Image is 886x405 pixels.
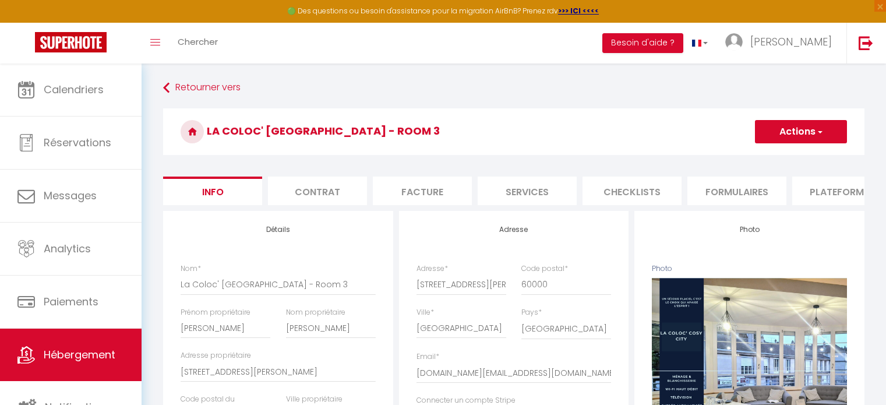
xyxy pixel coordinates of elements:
img: Super Booking [35,32,107,52]
a: >>> ICI <<<< [558,6,599,16]
li: Checklists [583,177,682,205]
img: ... [725,33,743,51]
button: Actions [755,120,847,143]
label: Adresse [416,263,448,274]
img: logout [859,36,873,50]
span: Messages [44,188,97,203]
a: Retourner vers [163,78,864,98]
li: Services [478,177,577,205]
button: Besoin d'aide ? [602,33,683,53]
h4: Adresse [416,226,612,234]
h4: Photo [652,226,847,234]
li: Contrat [268,177,367,205]
span: Réservations [44,135,111,150]
label: Email [416,351,439,362]
label: Nom [181,263,201,274]
label: Ville propriétaire [286,394,343,405]
li: Info [163,177,262,205]
label: Pays [521,307,542,318]
span: Paiements [44,294,98,309]
h3: La Coloc' [GEOGRAPHIC_DATA] - Room 3 [163,108,864,155]
span: Hébergement [44,347,115,362]
label: Adresse propriétaire [181,350,251,361]
span: Chercher [178,36,218,48]
li: Facture [373,177,472,205]
li: Formulaires [687,177,786,205]
span: Calendriers [44,82,104,97]
label: Nom propriétaire [286,307,345,318]
span: [PERSON_NAME] [750,34,832,49]
h4: Détails [181,226,376,234]
span: Analytics [44,241,91,256]
label: Code postal [521,263,568,274]
a: Chercher [169,23,227,64]
label: Prénom propriétaire [181,307,250,318]
label: Ville [416,307,434,318]
label: Photo [652,263,672,274]
a: ... [PERSON_NAME] [716,23,846,64]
